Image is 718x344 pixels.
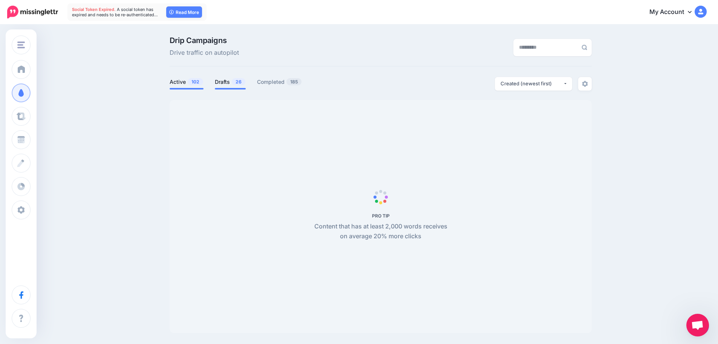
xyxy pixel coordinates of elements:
[257,77,302,86] a: Completed185
[166,6,202,18] a: Read More
[72,7,116,12] span: Social Token Expired.
[495,77,572,91] button: Created (newest first)
[170,48,239,58] span: Drive traffic on autopilot
[582,45,587,50] img: search-grey-6.png
[215,77,246,86] a: Drafts26
[642,3,707,22] a: My Account
[286,78,302,85] span: 185
[582,81,588,87] img: settings-grey.png
[310,222,452,241] p: Content that has at least 2,000 words receives on average 20% more clicks
[501,80,563,87] div: Created (newest first)
[7,6,58,19] img: Missinglettr
[686,314,709,336] a: Open chat
[188,78,203,85] span: 102
[232,78,245,85] span: 26
[310,213,452,219] h5: PRO TIP
[170,77,204,86] a: Active102
[72,7,158,17] span: A social token has expired and needs to be re-authenticated…
[170,37,239,44] span: Drip Campaigns
[17,42,25,48] img: menu.png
